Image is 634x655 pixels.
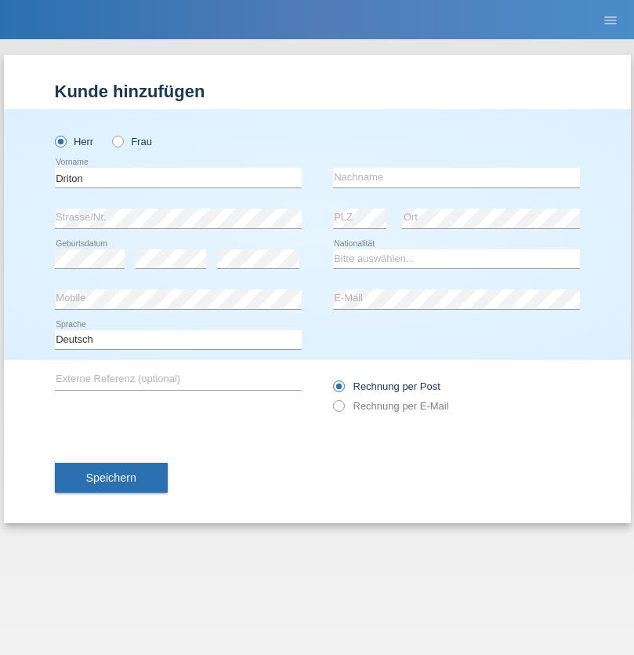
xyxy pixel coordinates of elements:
[333,380,440,392] label: Rechnung per Post
[55,136,94,147] label: Herr
[595,15,626,24] a: menu
[333,400,343,420] input: Rechnung per E-Mail
[55,82,580,101] h1: Kunde hinzufügen
[55,136,65,146] input: Herr
[333,380,343,400] input: Rechnung per Post
[55,463,168,493] button: Speichern
[603,13,618,28] i: menu
[333,400,449,412] label: Rechnung per E-Mail
[112,136,122,146] input: Frau
[86,471,136,484] span: Speichern
[112,136,152,147] label: Frau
